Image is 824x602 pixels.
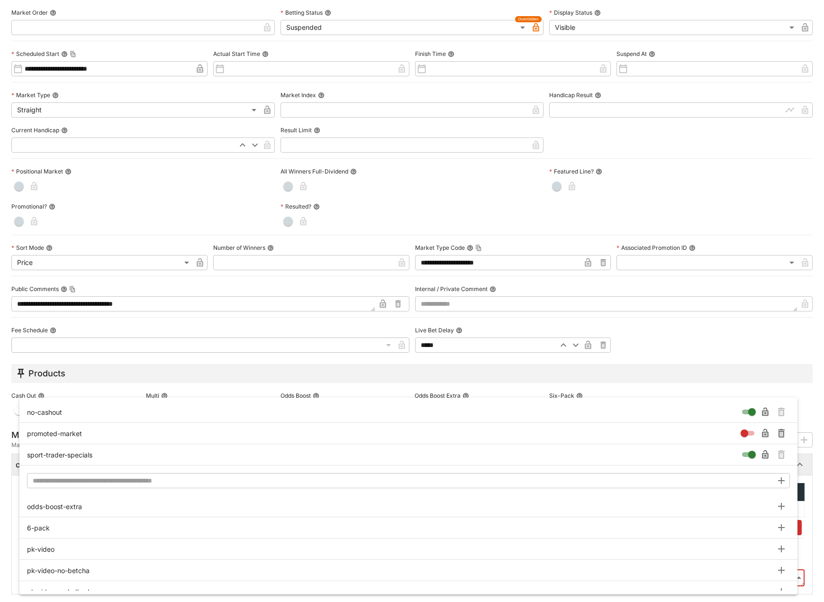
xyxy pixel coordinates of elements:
span: Remove Tag [773,446,790,463]
span: Remove Tag [773,403,790,420]
span: 6-pack [27,523,773,533]
span: pk-video-no-ladbrokes [27,587,773,597]
span: Remove Tag [773,425,790,442]
span: sport-trader-specials [27,450,739,460]
span: promoted-market [27,429,739,438]
span: odds-boost-extra [27,502,773,511]
span: no-cashout [27,407,739,417]
span: pk-video-no-betcha [27,566,773,575]
span: pk-video [27,544,773,554]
